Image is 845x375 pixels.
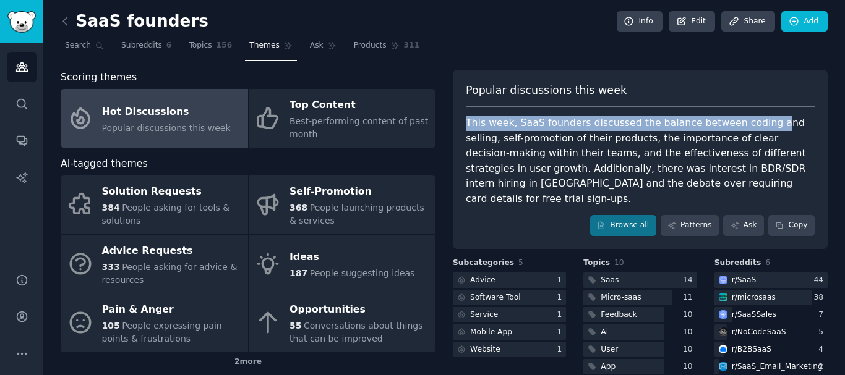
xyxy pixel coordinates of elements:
a: Advice Requests333People asking for advice & resources [61,235,248,293]
span: 10 [614,258,624,267]
div: 1 [557,310,567,321]
span: Topics [189,40,212,51]
span: People asking for tools & solutions [102,203,230,225]
a: User10 [583,342,697,357]
div: 10 [683,310,697,321]
div: App [601,361,616,373]
div: User [601,344,618,355]
div: Opportunities [290,300,429,320]
span: People suggesting ideas [310,268,415,278]
span: Subreddits [121,40,162,51]
a: Advice1 [453,272,566,288]
a: Hot DiscussionsPopular discussions this week [61,89,248,148]
span: 5 [518,258,523,267]
img: SaaS_Email_Marketing [719,362,727,371]
a: microsaasr/microsaas38 [714,290,828,305]
a: Service1 [453,307,566,322]
div: r/ SaaS_Email_Marketing [732,361,823,373]
div: 2 [818,361,828,373]
a: Ask [306,36,341,61]
span: Subcategories [453,258,514,269]
div: 11 [683,292,697,303]
div: r/ SaaS [732,275,757,286]
span: Subreddits [714,258,761,269]
div: 5 [818,327,828,338]
a: Browse all [590,215,656,236]
div: Website [470,344,500,355]
a: Ask [723,215,764,236]
a: Solution Requests384People asking for tools & solutions [61,175,248,234]
span: 368 [290,203,307,213]
span: Ask [310,40,324,51]
h2: SaaS founders [61,12,208,32]
a: B2BSaaSr/B2BSaaS4 [714,342,828,357]
span: Products [354,40,387,51]
div: Hot Discussions [102,102,231,122]
img: NoCodeSaaS [719,327,727,336]
span: 187 [290,268,307,278]
div: r/ SaaSSales [732,310,776,321]
div: Feedback [601,310,637,321]
img: microsaas [719,293,727,301]
div: Advice [470,275,495,286]
div: r/ B2BSaaS [732,344,771,355]
a: Ideas187People suggesting ideas [249,235,436,293]
a: Feedback10 [583,307,697,322]
a: SaaSr/SaaS44 [714,272,828,288]
span: Scoring themes [61,70,137,85]
span: 6 [166,40,172,51]
a: Mobile App1 [453,324,566,340]
span: 6 [765,258,770,267]
div: Micro-saas [601,292,641,303]
div: 44 [813,275,828,286]
img: SaaS [719,276,727,284]
div: Ideas [290,248,414,268]
div: 1 [557,275,567,286]
span: Search [65,40,91,51]
a: SaaSSalesr/SaaSSales7 [714,307,828,322]
a: Opportunities55Conversations about things that can be improved [249,293,436,352]
div: 10 [683,327,697,338]
a: Edit [669,11,715,32]
span: Topics [583,258,610,269]
a: Top ContentBest-performing content of past month [249,89,436,148]
div: 1 [557,292,567,303]
span: People launching products & services [290,203,424,225]
span: People expressing pain points & frustrations [102,321,222,343]
a: Products311 [350,36,424,61]
div: 2 more [61,352,435,372]
a: App10 [583,359,697,374]
a: Share [721,11,774,32]
span: 105 [102,321,120,331]
div: 38 [813,292,828,303]
a: SaaS_Email_Marketingr/SaaS_Email_Marketing2 [714,359,828,374]
div: 1 [557,344,567,355]
div: r/ microsaas [732,292,776,303]
a: Saas14 [583,272,697,288]
div: Ai [601,327,608,338]
a: Micro-saas11 [583,290,697,305]
a: Search [61,36,108,61]
span: People asking for advice & resources [102,262,238,285]
a: Themes [245,36,297,61]
div: 14 [683,275,697,286]
div: Mobile App [470,327,512,338]
a: Info [617,11,663,32]
span: 384 [102,203,120,213]
span: Popular discussions this week [466,83,627,98]
span: Best-performing content of past month [290,116,428,139]
div: Top Content [290,96,429,116]
span: 333 [102,262,120,272]
span: Conversations about things that can be improved [290,321,422,343]
div: 7 [818,310,828,321]
div: r/ NoCodeSaaS [732,327,786,338]
a: Patterns [661,215,719,236]
div: Advice Requests [102,241,242,261]
div: This week, SaaS founders discussed the balance between coding and selling, self-promotion of thei... [466,116,815,206]
span: 311 [404,40,420,51]
a: NoCodeSaaSr/NoCodeSaaS5 [714,324,828,340]
a: Website1 [453,342,566,357]
a: Software Tool1 [453,290,566,305]
img: GummySearch logo [7,11,36,33]
span: 55 [290,321,301,331]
